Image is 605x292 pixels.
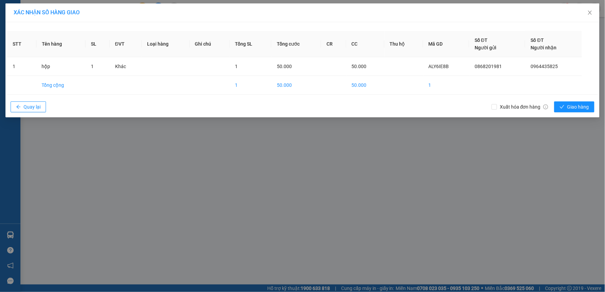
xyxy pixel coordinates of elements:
span: Giao hàng [567,103,589,111]
td: Khác [110,57,142,76]
td: hộp [36,57,86,76]
th: Loại hàng [142,31,189,57]
td: Tổng cộng [36,76,86,95]
span: 1 [91,64,94,69]
td: 1 [7,57,36,76]
span: arrow-left [16,104,21,110]
span: 50.000 [277,64,292,69]
th: Tổng SL [230,31,271,57]
th: Mã GD [423,31,469,57]
span: 1 [235,64,238,69]
th: Tên hàng [36,31,86,57]
span: Quay lại [23,103,41,111]
span: XÁC NHẬN SỐ HÀNG GIAO [14,9,80,16]
span: ALY6IE8B [429,64,449,69]
span: Xuất hóa đơn hàng [497,103,551,111]
span: info-circle [543,104,548,109]
span: 0868201981 [475,64,502,69]
span: Số ĐT [531,37,544,43]
th: Tổng cước [271,31,321,57]
span: 0964435825 [531,64,558,69]
th: SL [85,31,110,57]
th: CR [321,31,346,57]
td: 50.000 [271,76,321,95]
span: check [560,104,564,110]
span: Số ĐT [475,37,488,43]
span: Người gửi [475,45,496,50]
button: Close [580,3,600,22]
td: 50.000 [346,76,384,95]
button: arrow-leftQuay lại [11,101,46,112]
span: close [587,10,593,15]
th: CC [346,31,384,57]
th: Thu hộ [384,31,423,57]
th: ĐVT [110,31,142,57]
th: Ghi chú [190,31,230,57]
th: STT [7,31,36,57]
td: 1 [423,76,469,95]
td: 1 [230,76,271,95]
span: 50.000 [352,64,367,69]
span: Người nhận [531,45,557,50]
button: checkGiao hàng [554,101,594,112]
